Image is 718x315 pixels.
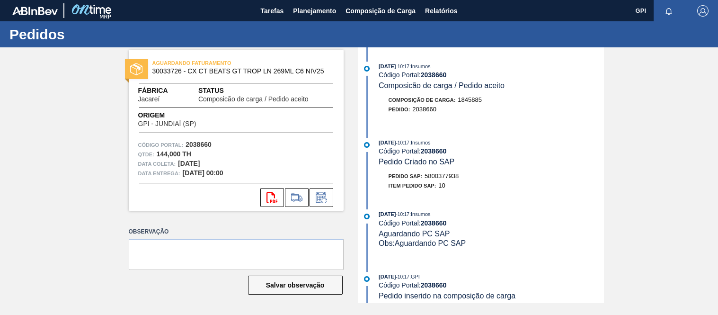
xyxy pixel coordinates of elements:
[293,5,336,17] span: Planejamento
[389,183,436,189] span: Item pedido SAP:
[409,63,431,69] span: : Insumos
[364,66,370,72] img: atual
[421,71,447,79] strong: 2038660
[138,140,184,150] span: Código Portal:
[260,188,284,207] div: Abrir arquivo PDF
[178,160,200,167] strong: [DATE]
[458,96,482,103] span: 1845885
[409,140,431,145] span: : Insumos
[157,150,191,158] strong: 144,000 TH
[421,281,447,289] strong: 2038660
[697,5,709,17] img: Logout
[130,63,142,75] img: status
[364,214,370,219] img: atual
[379,147,603,155] div: Código Portal:
[421,147,447,155] strong: 2038660
[138,120,196,127] span: GPI - JUNDIAÍ (SP)
[152,68,324,75] span: 30033726 - CX CT BEATS GT TROP LN 269ML C6 NIV25
[379,239,466,247] span: Obs: Aguardando PC SAP
[138,159,176,169] span: Data coleta:
[260,5,284,17] span: Tarefas
[379,211,396,217] span: [DATE]
[198,86,334,96] span: Status
[389,97,456,103] span: Composição de Carga :
[138,110,223,120] span: Origem
[248,276,343,295] button: Salvar observação
[9,29,177,40] h1: Pedidos
[421,219,447,227] strong: 2038660
[396,274,409,279] span: - 10:17
[396,212,409,217] span: - 10:17
[379,219,603,227] div: Código Portal:
[379,81,505,90] span: Composicão de carga / Pedido aceito
[396,64,409,69] span: - 10:17
[364,142,370,148] img: atual
[379,140,396,145] span: [DATE]
[12,7,58,15] img: TNhmsLtSVTkK8tSr43FrP2fwEKptu5GPRR3wAAAABJRU5ErkJggg==
[186,141,212,148] strong: 2038660
[152,58,285,68] span: AGUARDANDO FATURAMENTO
[379,274,396,279] span: [DATE]
[285,188,309,207] div: Ir para Composição de Carga
[438,182,445,189] span: 10
[183,169,223,177] strong: [DATE] 00:00
[396,140,409,145] span: - 10:17
[379,230,450,238] span: Aguardando PC SAP
[389,107,410,112] span: Pedido :
[425,5,457,17] span: Relatórios
[379,281,603,289] div: Código Portal:
[379,292,515,300] span: Pedido inserido na composição de carga
[412,106,436,113] span: 2038660
[389,173,423,179] span: Pedido SAP:
[409,274,420,279] span: : GPI
[310,188,333,207] div: Informar alteração no pedido
[198,96,309,103] span: Composicão de carga / Pedido aceito
[138,96,160,103] span: Jacareí
[379,63,396,69] span: [DATE]
[129,225,344,239] label: Observação
[364,276,370,282] img: atual
[346,5,416,17] span: Composição de Carga
[409,211,431,217] span: : Insumos
[379,158,454,166] span: Pedido Criado no SAP
[138,169,180,178] span: Data entrega:
[654,4,684,18] button: Notificações
[379,71,603,79] div: Código Portal:
[138,150,154,159] span: Qtde :
[138,86,190,96] span: Fábrica
[425,172,459,180] span: 5800377938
